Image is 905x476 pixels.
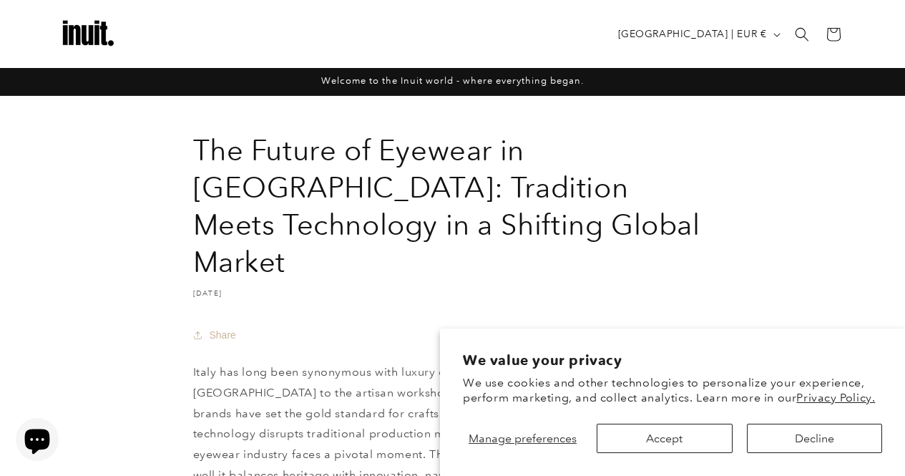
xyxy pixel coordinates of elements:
[463,424,582,453] button: Manage preferences
[597,424,732,453] button: Accept
[747,424,882,453] button: Decline
[463,351,882,369] h2: We value your privacy
[463,376,882,406] p: We use cookies and other technologies to personalize your experience, perform marketing, and coll...
[796,391,875,404] a: Privacy Policy.
[610,21,786,48] button: [GEOGRAPHIC_DATA] | EUR €
[618,26,767,42] span: [GEOGRAPHIC_DATA] | EUR €
[786,19,818,50] summary: Search
[59,68,846,95] div: Announcement
[11,418,63,465] inbox-online-store-chat: Shopify online store chat
[193,319,240,351] button: Share
[321,75,584,86] span: Welcome to the Inuit world - where everything began.
[469,432,577,445] span: Manage preferences
[59,6,117,63] img: Inuit Logo
[193,288,222,298] time: [DATE]
[193,132,713,281] h1: The Future of Eyewear in [GEOGRAPHIC_DATA]: Tradition Meets Technology in a Shifting Global Market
